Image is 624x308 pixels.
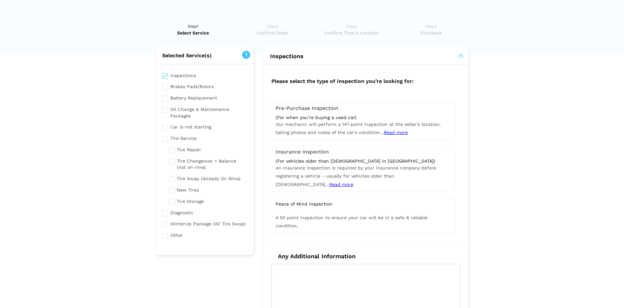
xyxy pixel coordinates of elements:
[329,182,353,187] span: Read more
[235,23,310,36] a: Step2
[156,23,231,36] a: Step1
[276,149,446,155] h3: Insurance Inspection
[384,130,408,135] span: Read more
[314,23,389,36] a: Step3
[242,51,250,59] span: 1
[276,215,427,228] span: A 50 point inspection to ensure your car will be in a safe & reliable condition.
[270,52,462,60] button: Inspections
[276,122,441,135] span: Our mechanic will perform a 147-point inspection at the seller's location, taking photos and note...
[314,30,389,36] span: Confirm Time & Location
[276,105,446,111] h3: Pre-Purchase Inspection
[276,114,446,120] div: (For when you’re buying a used car)
[271,201,451,207] div: Peace of Mind Inspection
[156,30,231,36] span: Select Service
[393,30,468,36] span: Checkout
[271,253,460,260] h4: Any Additional Information
[265,72,467,89] h2: Please select the type of inspection you’re looking for:
[156,52,253,59] h2: Selected Service(s)
[393,23,468,36] a: Step4
[276,158,446,164] div: (For vehicles older than [DEMOGRAPHIC_DATA] in [GEOGRAPHIC_DATA])
[276,165,436,187] span: An insurance inspection is required by your insurance company before registering a vehicle - usua...
[235,30,310,36] span: Confirm Order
